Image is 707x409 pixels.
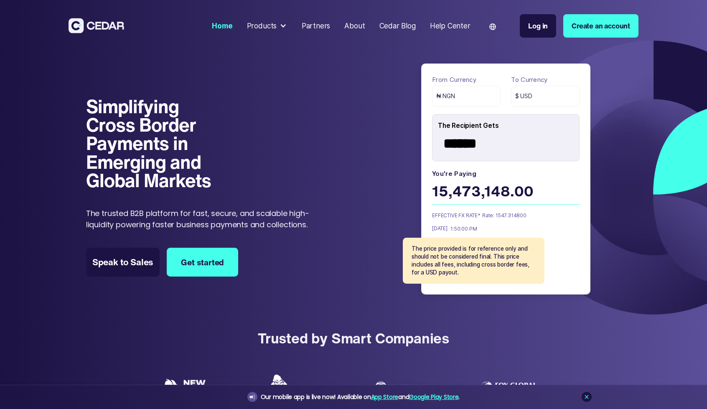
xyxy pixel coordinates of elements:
div: Products [243,17,291,35]
h1: Simplifying Cross Border Payments in Emerging and Global Markets [86,97,226,190]
form: payField [432,74,580,257]
a: Get started [167,248,238,276]
a: Speak to Sales [86,248,160,276]
div: 15,473,148.00 [432,180,580,203]
div: Our mobile app is live now! Available on and . [261,392,460,402]
p: The trusted B2B platform for fast, secure, and scalable high-liquidity powering faster business p... [86,208,320,230]
a: Create an account [563,14,638,38]
span: $ USD [515,92,532,100]
a: Partners [298,16,334,36]
div: Rate: 1547.314800 [482,212,549,220]
div: 1:50:00 PM [448,225,477,232]
a: Help Center [426,16,474,36]
p: The price provided is for reference only and should not be considered final. This price includes ... [412,245,536,277]
label: To currency [511,74,580,86]
a: Cedar Blog [376,16,419,36]
img: announcement [249,394,256,400]
div: Home [212,20,232,31]
div: Help Center [430,20,470,31]
a: Home [209,16,236,36]
div: Cedar Blog [379,20,416,31]
div: [DATE] [432,225,448,232]
div: The Recipient Gets [438,117,579,134]
a: Log in [520,14,556,38]
a: Google Play Store [409,393,458,401]
a: About [341,16,369,36]
a: App Store [371,393,398,401]
div: Partners [302,20,331,31]
span: ₦ NGN [436,92,455,100]
div: EFFECTIVE FX RATE* [432,212,482,219]
div: Log in [528,20,548,31]
div: About [344,20,365,31]
div: Products [247,20,277,31]
label: From currency [432,74,501,86]
label: You're paying [432,168,580,180]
